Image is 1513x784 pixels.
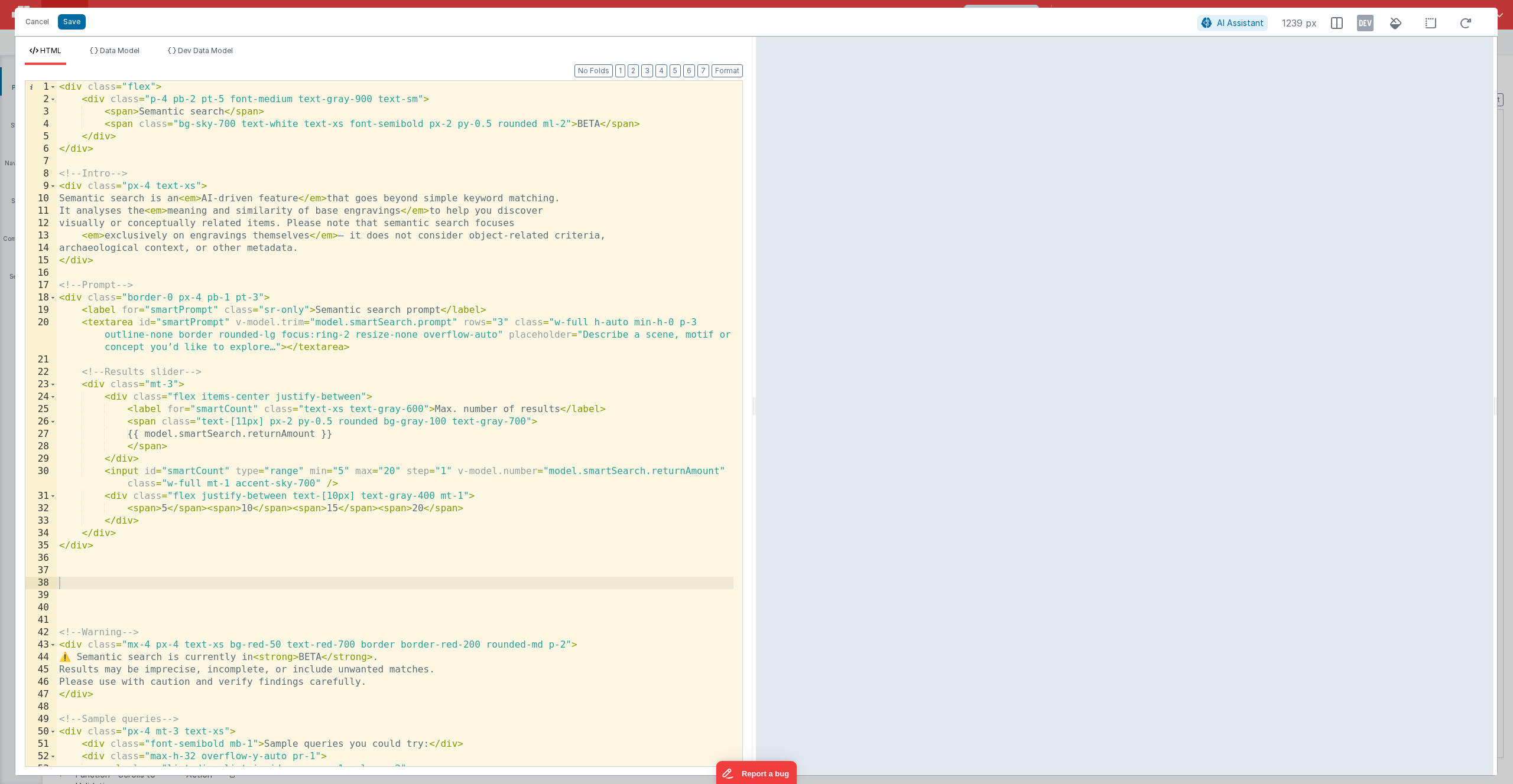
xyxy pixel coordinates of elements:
[615,64,625,77] button: 1
[25,602,57,614] div: 40
[1197,15,1268,31] button: AI Assistant
[25,143,57,155] div: 6
[1282,16,1317,30] span: 1239 px
[25,626,57,639] div: 42
[25,490,57,502] div: 31
[25,254,57,267] div: 15
[670,64,681,77] button: 5
[25,242,57,254] div: 14
[25,738,57,750] div: 51
[25,651,57,664] div: 44
[20,14,55,30] button: Cancel
[25,676,57,688] div: 46
[25,564,57,577] div: 37
[25,515,57,527] div: 33
[25,106,57,118] div: 3
[25,688,57,701] div: 47
[25,416,57,428] div: 26
[25,192,57,205] div: 10
[25,81,57,93] div: 1
[25,440,57,453] div: 28
[25,354,57,366] div: 21
[25,577,57,589] div: 38
[25,230,57,242] div: 13
[25,428,57,440] div: 27
[178,46,233,55] span: Dev Data Model
[25,217,57,230] div: 12
[697,64,709,77] button: 7
[25,763,57,775] div: 53
[25,614,57,626] div: 41
[683,64,695,77] button: 6
[1217,18,1264,28] span: AI Assistant
[25,304,57,316] div: 19
[25,366,57,378] div: 22
[25,130,57,143] div: 5
[25,267,57,279] div: 16
[25,155,57,168] div: 7
[25,527,57,540] div: 34
[574,64,613,77] button: No Folds
[641,64,653,77] button: 3
[25,279,57,292] div: 17
[25,292,57,304] div: 18
[712,64,743,77] button: Format
[25,391,57,403] div: 24
[25,552,57,564] div: 36
[25,465,57,490] div: 30
[25,540,57,552] div: 35
[25,93,57,106] div: 2
[25,205,57,217] div: 11
[100,46,139,55] span: Data Model
[25,713,57,726] div: 49
[25,316,57,354] div: 20
[25,453,57,465] div: 29
[25,701,57,713] div: 48
[25,168,57,180] div: 8
[25,180,57,192] div: 9
[25,750,57,763] div: 52
[628,64,639,77] button: 2
[40,46,61,55] span: HTML
[25,726,57,738] div: 50
[58,14,86,30] button: Save
[655,64,667,77] button: 4
[25,378,57,391] div: 23
[25,403,57,416] div: 25
[25,118,57,130] div: 4
[25,502,57,515] div: 32
[25,589,57,602] div: 39
[25,639,57,651] div: 43
[25,664,57,676] div: 45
